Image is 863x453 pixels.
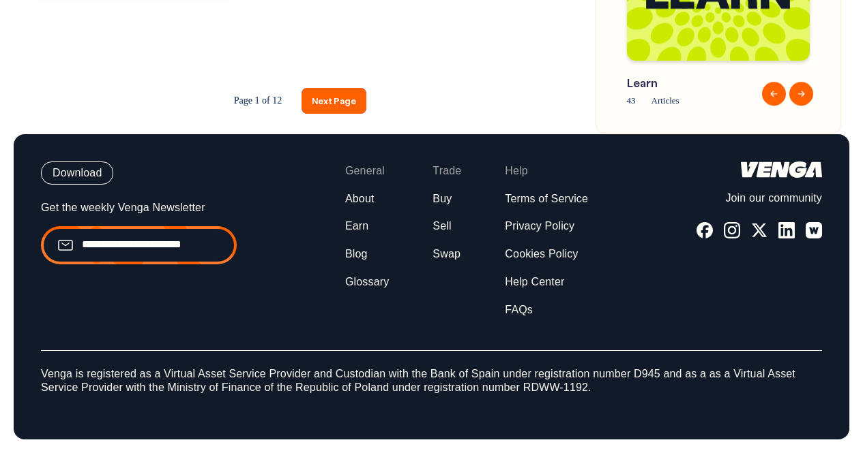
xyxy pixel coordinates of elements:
a: Help Center [505,275,564,290]
a: Blog [345,247,368,262]
span: Help [505,164,528,178]
p: Get the weekly Venga Newsletter [41,201,237,215]
span: 43 Articles [627,93,753,108]
span: Trade [433,164,461,178]
button: Previous [762,82,786,106]
button: Download [41,161,113,185]
button: Next [789,82,813,106]
a: Earn [345,219,368,234]
a: Terms of Service [505,192,588,206]
a: Cookies Policy [505,247,578,262]
a: Sell [433,219,451,234]
span: General [345,164,385,178]
a: Swap [433,247,460,262]
a: Next Page [302,88,366,113]
span: Learn [627,74,753,91]
a: Privacy Policy [505,219,574,234]
img: email.99ba089774f55247b4fc38e1d8603778.svg [57,237,74,253]
a: FAQs [505,303,533,317]
p: Venga is registered as a Virtual Asset Service Provider and Custodian with the Bank of Spain unde... [41,350,822,396]
a: About [345,192,375,206]
a: Glossary [345,275,389,290]
img: logo-white.44ec9dbf8c34425cc70677c5f5c19bda.svg [741,161,822,178]
a: Buy [433,192,452,206]
p: Join our community [697,191,822,206]
span: Page 1 of 12 [224,89,292,113]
